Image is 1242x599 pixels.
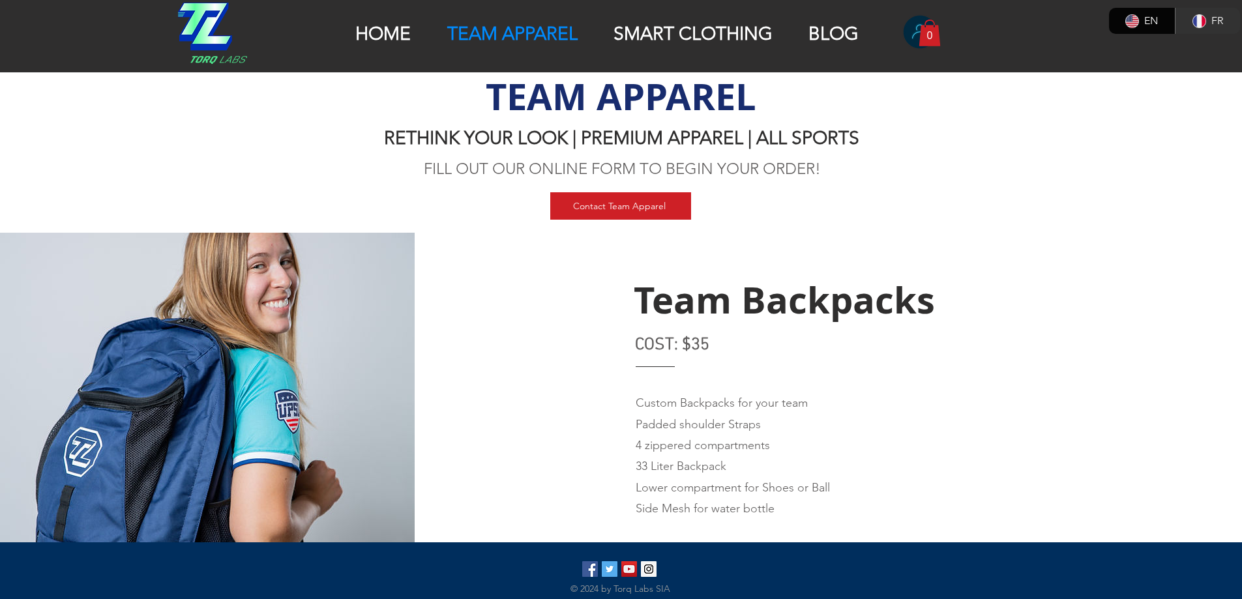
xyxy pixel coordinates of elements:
[570,583,670,594] span: © 2024 by Torq Labs SIA
[634,274,935,325] span: Team Backpacks
[486,71,756,122] span: TEAM APPAREL
[430,21,595,43] a: TEAM APPAREL
[424,159,821,178] span: FILL OUT OUR ONLINE FORM TO BEGIN YOUR ORDER!
[791,21,876,43] a: BLOG
[1175,8,1240,34] button: French
[607,23,779,45] p: SMART CLOTHING
[1144,14,1158,28] div: EN
[573,200,666,212] span: Contact Team Apparel
[636,456,955,498] p: Lower compartment for Shoes or Ball
[1181,538,1242,599] iframe: Wix Chat
[602,561,617,577] img: Twitter Social Icon
[1192,14,1206,28] img: French
[338,21,429,43] a: HOME
[582,561,657,577] ul: Social Bar
[1211,14,1223,28] div: FR
[1125,14,1139,28] img: English
[635,335,709,355] span: COST: $35
[1109,8,1240,34] div: Language Selector: English
[802,23,865,45] p: BLOG
[338,21,876,43] nav: Site
[636,498,955,519] p: Side Mesh for water bottle
[641,561,657,577] img: Torq_Labs Instagram
[636,414,955,435] p: Padded shoulder Straps
[636,459,726,473] span: 33 Liter Backpack
[349,23,417,45] p: HOME
[384,127,859,149] span: RETHINK YOUR LOOK | PREMIUM APPAREL | ALL SPORTS
[1109,8,1175,34] button: English
[919,20,941,46] a: Cart with 0 items
[441,23,584,45] p: TEAM APPAREL
[926,29,932,41] text: 0
[636,435,955,456] p: 4 zippered compartments
[596,21,790,43] a: SMART CLOTHING
[636,392,955,413] p: Custom Backpacks for your team
[178,3,247,64] img: TRANSPARENT TORQ LOGO.png
[582,561,598,577] img: Facebook Social Icon
[621,561,637,577] img: YouTube Social Icon
[550,192,691,220] a: Contact Team Apparel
